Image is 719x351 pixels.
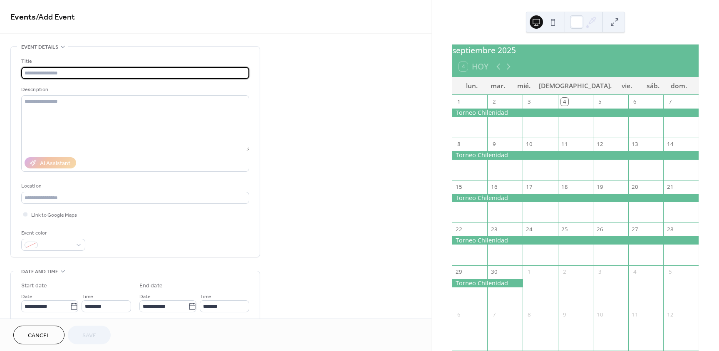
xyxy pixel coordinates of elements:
[631,98,639,105] div: 6
[631,183,639,190] div: 20
[28,331,50,340] span: Cancel
[631,311,639,318] div: 11
[596,226,603,233] div: 26
[526,311,533,318] div: 8
[631,226,639,233] div: 27
[36,9,75,25] span: / Add Event
[667,268,674,276] div: 5
[21,229,84,237] div: Event color
[485,77,511,95] div: mar.
[631,268,639,276] div: 4
[667,98,674,105] div: 7
[82,292,93,301] span: Time
[561,311,568,318] div: 9
[640,77,666,95] div: sáb.
[21,282,47,290] div: Start date
[511,77,537,95] div: mié.
[491,311,498,318] div: 7
[667,183,674,190] div: 21
[491,226,498,233] div: 23
[537,77,614,95] div: [DEMOGRAPHIC_DATA].
[200,292,211,301] span: Time
[491,268,498,276] div: 30
[31,211,77,220] span: Link to Google Maps
[455,141,463,148] div: 8
[455,268,463,276] div: 29
[491,183,498,190] div: 16
[139,282,163,290] div: End date
[452,44,699,57] div: septiembre 2025
[459,77,485,95] div: lun.
[561,268,568,276] div: 2
[491,98,498,105] div: 2
[21,182,248,190] div: Location
[667,226,674,233] div: 28
[21,57,248,66] div: Title
[21,43,58,52] span: Event details
[596,311,603,318] div: 10
[452,151,699,159] div: Torneo Chilenidad
[596,98,603,105] div: 5
[21,267,58,276] span: Date and time
[455,183,463,190] div: 15
[452,194,699,202] div: Torneo Chilenidad
[596,268,603,276] div: 3
[561,226,568,233] div: 25
[596,141,603,148] div: 12
[631,141,639,148] div: 13
[452,236,699,245] div: Torneo Chilenidad
[561,183,568,190] div: 18
[526,141,533,148] div: 10
[491,141,498,148] div: 9
[455,98,463,105] div: 1
[452,109,699,117] div: Torneo Chilenidad
[561,98,568,105] div: 4
[667,141,674,148] div: 14
[452,279,523,287] div: Torneo Chilenidad
[526,183,533,190] div: 17
[561,141,568,148] div: 11
[614,77,640,95] div: vie.
[526,98,533,105] div: 3
[526,226,533,233] div: 24
[13,326,64,344] button: Cancel
[139,292,151,301] span: Date
[10,9,36,25] a: Events
[21,85,248,94] div: Description
[596,183,603,190] div: 19
[21,292,32,301] span: Date
[455,226,463,233] div: 22
[526,268,533,276] div: 1
[455,311,463,318] div: 6
[667,311,674,318] div: 12
[666,77,692,95] div: dom.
